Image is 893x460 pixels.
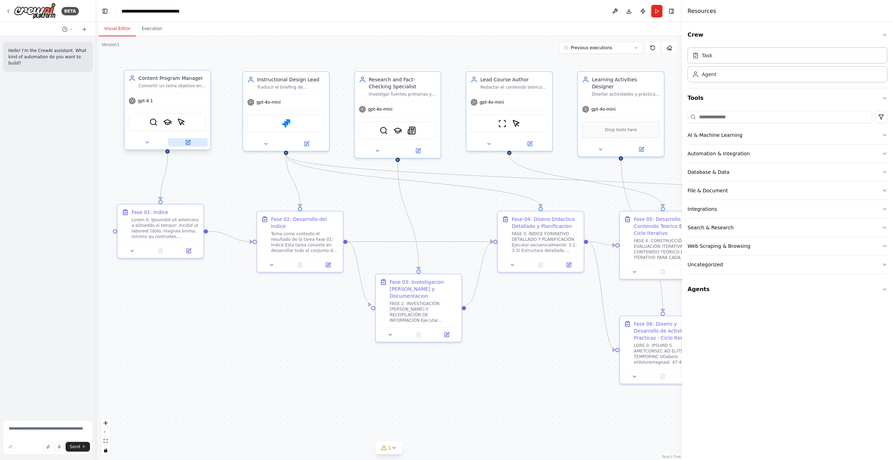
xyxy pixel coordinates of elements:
div: Lorem 0: Ipsumdol sit ametcons a elitseddo ei tempor: Incidid ut laboreet (dolo, magnaa enima, mi... [132,217,199,239]
button: No output available [285,261,315,269]
g: Edge from ff843ede-e9b4-4e3b-9177-92e4718025c8 to 51786c50-4cb6-4206-813c-3e26483eaaec [588,238,615,249]
div: Fase 03: Investigacion [PERSON_NAME] y Documentacion [390,279,457,299]
button: Open in side panel [557,261,581,269]
div: Integrations [688,206,717,213]
span: Send [70,444,80,450]
g: Edge from 9cbecf09-1060-4e50-8ef2-ed91233391d0 to ff843ede-e9b4-4e3b-9177-92e4718025c8 [283,155,544,207]
button: Open in side panel [168,138,208,147]
h4: Resources [688,7,716,15]
div: Instructional Design LeadTraducir el briefing de {tema_formacion} en arquitectura didáctica: índi... [242,71,330,151]
button: No output available [648,372,678,381]
button: Agents [688,280,887,299]
nav: breadcrumb [121,8,200,15]
g: Edge from ff843ede-e9b4-4e3b-9177-92e4718025c8 to ff0dd59f-c4bd-4649-9a55-17add98f7daf [588,238,615,354]
span: gpt-4o-mini [591,106,616,112]
button: Open in side panel [510,140,549,148]
div: Convertir un tema objetivo en los elementos necesarios para desarrollar un contenido de formación... [138,83,206,89]
div: Content Program ManagerConvertir un tema objetivo en los elementos necesarios para desarrollar un... [124,71,211,151]
button: Previous executions [559,42,643,54]
button: No output available [526,261,556,269]
div: Agent [702,71,716,78]
button: No output available [146,247,175,255]
img: ScrapeElementFromWebsiteTool [512,119,520,128]
button: fit view [101,437,110,446]
div: File & Document [688,187,728,194]
div: Fase 02: Desarrollo del IndiceToma como contexto el resultado de la tarea Fase 01: Indice Esta ta... [256,211,344,273]
div: Research and Fact-Checking SpecialistInvestigar fuentes primarias y secundarias sobre {tema_forma... [354,71,441,158]
button: Improve this prompt [6,442,15,452]
g: Edge from 9cbecf09-1060-4e50-8ef2-ed91233391d0 to 175a3e6b-b7dd-4dc8-a219-d3714ae88aee [283,155,303,207]
div: Fase 03: Investigacion [PERSON_NAME] y DocumentacionFASE 2: INVESTIGACIÓN [PERSON_NAME] Y RECOPIL... [375,274,462,342]
div: Crew [688,45,887,88]
g: Edge from deea27e9-ec81-4477-9995-c997bd6cf4db to ff843ede-e9b4-4e3b-9177-92e4718025c8 [466,238,493,308]
button: Automation & Integration [688,144,887,163]
div: Search & Research [688,224,734,231]
img: ScrapeWebsiteTool [498,119,506,128]
div: Diseñar actividades y prácticas por capítulo para {tema_formacion}, enunciar cada práctica y crea... [592,91,660,97]
button: zoom in [101,418,110,428]
div: Traducir el briefing de {tema_formacion} en arquitectura didáctica: índice de alto nivel y detall... [257,84,325,90]
g: Edge from f4b87fb3-01b2-451c-b789-cbf407514981 to ff0dd59f-c4bd-4649-9a55-17add98f7daf [617,154,666,312]
button: Click to speak your automation idea [54,442,64,452]
g: Edge from 1ab851d9-5c80-45a5-961b-a93cf9942c62 to 175a3e6b-b7dd-4dc8-a219-d3714ae88aee [208,228,253,245]
img: SerpApiGoogleSearchTool [149,118,158,126]
span: Drop tools here [605,126,637,133]
div: Learning Activities Designer [592,76,660,90]
div: Uncategorized [688,261,723,268]
div: Fase 01: IndiceLorem 0: Ipsumdol sit ametcons a elitseddo ei tempor: Incidid ut laboreet (dolo, m... [117,204,204,259]
span: gpt-4o-mini [368,106,392,112]
g: Edge from 175a3e6b-b7dd-4dc8-a219-d3714ae88aee to deea27e9-ec81-4477-9995-c997bd6cf4db [347,238,371,308]
div: Lead Course Author [480,76,548,83]
g: Edge from b4946d0c-4c8a-4c14-8277-8c91981a4942 to deea27e9-ec81-4477-9995-c997bd6cf4db [394,162,422,270]
div: Tools [688,108,887,280]
button: Open in side panel [435,331,459,339]
span: Previous executions [571,45,612,51]
div: AI & Machine Learning [688,132,742,139]
div: Fase 02: Desarrollo del Indice [271,216,339,230]
div: Learning Activities DesignerDiseñar actividades y prácticas por capítulo para {tema_formacion}, e... [577,71,665,157]
span: 1 [388,444,391,451]
button: Start a new chat [79,25,90,34]
img: ScrapeElementFromWebsiteTool [177,118,186,126]
button: Open in side panel [287,140,326,148]
button: Crew [688,25,887,45]
a: React Flow attribution [662,455,681,459]
div: Content Program Manager [138,75,206,82]
div: Lead Course AuthorRedactar el contenido teórico base sobre {tema_formacion} por iteraciones, del ... [466,71,553,151]
button: zoom out [101,428,110,437]
span: gpt-4o-mini [256,99,281,105]
button: Send [66,442,90,452]
div: Redactar el contenido teórico base sobre {tema_formacion} por iteraciones, del borrador inicial a... [480,84,548,90]
button: Open in side panel [177,247,201,255]
div: React Flow controls [101,418,110,455]
button: File & Document [688,181,887,200]
div: Automation & Integration [688,150,750,157]
p: Hello! I'm the CrewAI assistant. What kind of automation do you want to build? [8,47,87,66]
button: AI & Machine Learning [688,126,887,144]
div: FASE 2: INVESTIGACIÓN [PERSON_NAME] Y RECOPILACIÓN DE INFORMACIÓN Ejecutar secuencialmente: 2.1) ... [390,301,457,323]
div: Fase 05: Desarrollo Contenido Teorico Etapa 1 - Ciclo Iterativo [634,216,701,237]
g: Edge from 175a3e6b-b7dd-4dc8-a219-d3714ae88aee to ff843ede-e9b4-4e3b-9177-92e4718025c8 [347,238,493,245]
img: Jira [282,119,290,128]
button: 1 [376,442,403,454]
button: Hide left sidebar [100,6,110,16]
div: Fase 04: Diseno Didactico Detallado y Planificacion [512,216,579,230]
button: Hide right sidebar [667,6,676,16]
button: No output available [404,331,434,339]
button: Execution [136,22,168,36]
button: Open in side panel [622,145,661,154]
div: Fase 06: Diseno y Desarrollo de Actividades Practicas - Ciclo IterativoLORE 0: IPSUMD S AMETCONSE... [619,316,706,384]
div: Fase 06: Diseno y Desarrollo de Actividades Practicas - Ciclo Iterativo [634,320,701,341]
button: Web Scraping & Browsing [688,237,887,255]
div: LORE 0: IPSUMD S AMETCONSEC AD ELITSEDDOEI TEMPORINC Utlabore etdoloremagnaal: 47.4-48.6) Enimadm... [634,343,701,365]
div: Research and Fact-Checking Specialist [369,76,436,90]
button: Switch to previous chat [59,25,76,34]
div: Web Scraping & Browsing [688,243,750,250]
button: Upload files [43,442,53,452]
g: Edge from 3234a2ae-214c-4fab-a1bb-bb15b70de186 to 51786c50-4cb6-4206-813c-3e26483eaaec [506,155,666,207]
button: Integrations [688,200,887,218]
button: Search & Research [688,218,887,237]
button: Open in side panel [316,261,340,269]
img: SerplyScholarSearchTool [393,126,402,135]
div: FASE 4: CONSTRUCCIÓN Y EVALUACIÓN ITERATIVA DEL CONTENIDO TEÓRICO E1 CICLO ITERATIVO PARA CADA UN... [634,238,701,260]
